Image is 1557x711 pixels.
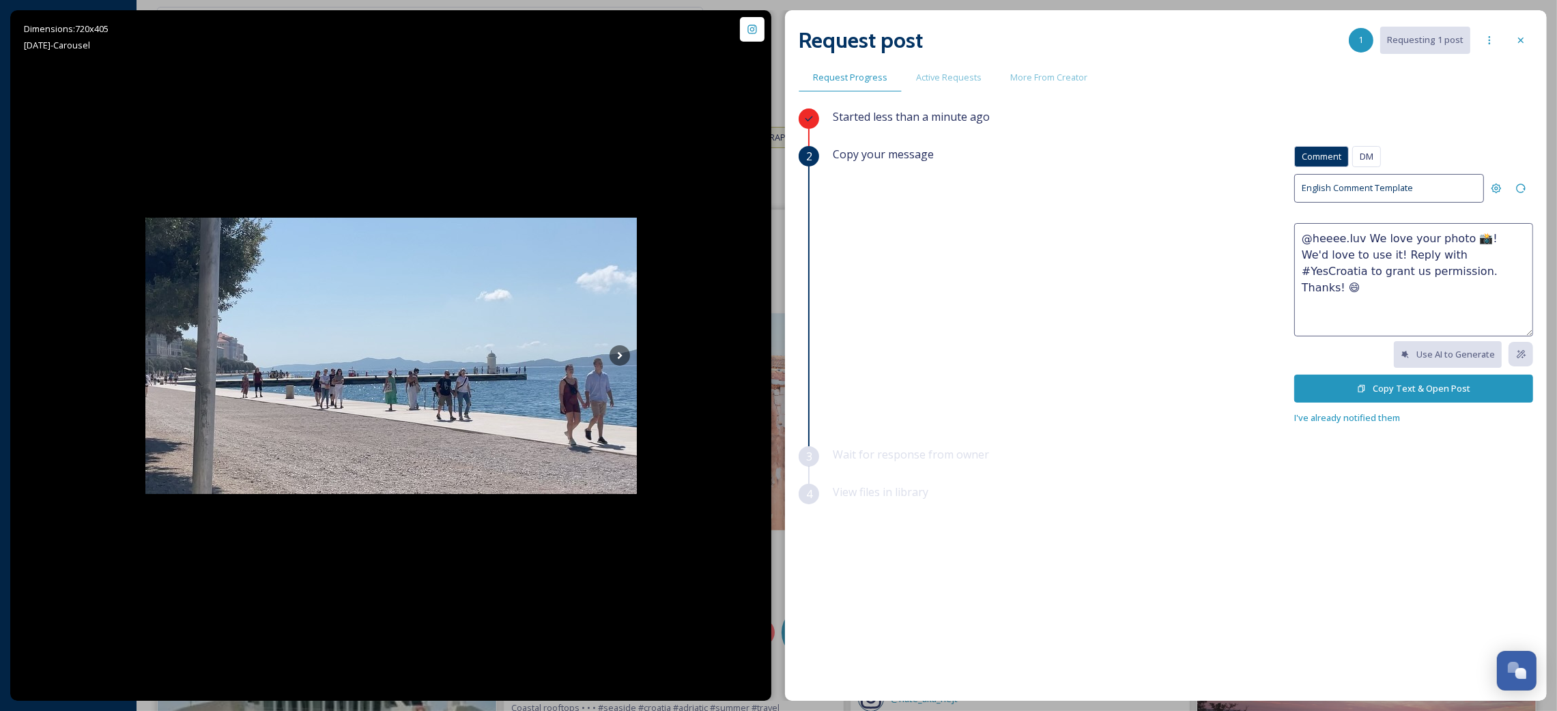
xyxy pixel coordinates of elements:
button: Requesting 1 post [1380,27,1470,53]
button: Copy Text & Open Post [1294,375,1533,403]
span: Wait for response from owner [833,447,989,462]
span: DM [1360,150,1373,163]
span: Copy your message [833,146,934,162]
span: Active Requests [916,71,982,84]
span: More From Creator [1010,71,1087,84]
span: [DATE] - Carousel [24,39,90,51]
span: I've already notified them [1294,411,1400,424]
span: View files in library [833,484,928,499]
span: 4 [806,486,812,502]
span: 2 [806,148,812,164]
span: Started less than a minute ago [833,109,990,124]
span: English Comment Template [1302,182,1413,194]
span: 1 [1359,33,1364,46]
h2: Request post [799,24,923,57]
button: Use AI to Generate [1394,341,1502,368]
span: 3 [806,448,812,465]
textarea: @heeee.luv We love your photo 📸! We'd love to use it! Reply with #YesCroatia to grant us permissi... [1294,223,1533,336]
span: Request Progress [813,71,887,84]
span: Comment [1302,150,1341,163]
img: 🇭🇷🌊Zadar 아드리아 해의 숨겨진 보석의 도시 💎 아주 잠시 머물고 간 도시지만, 기억에 가장 오래 남을 도오시! #croatia #zadar #ocean #daily #... [145,218,637,494]
span: Dimensions: 720 x 405 [24,23,109,35]
button: Open Chat [1497,651,1537,691]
